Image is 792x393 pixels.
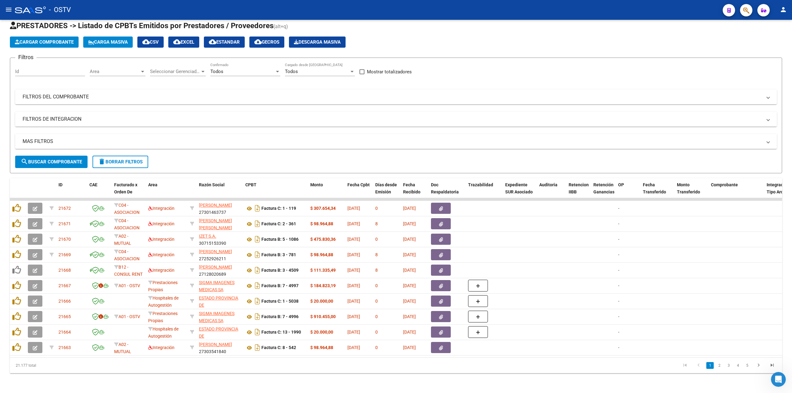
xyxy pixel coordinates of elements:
[347,345,360,350] span: [DATE]
[114,203,140,236] span: C04 - ASOCIACION SANATORIAL SUR (GBA SUR)
[199,248,240,261] div: 27252926211
[58,314,71,319] span: 21665
[618,314,619,319] span: -
[310,283,336,288] strong: $ 184.823,19
[403,221,416,226] span: [DATE]
[243,178,308,205] datatable-header-cell: CPBT
[375,330,378,335] span: 0
[742,360,752,371] li: page 5
[10,37,79,48] button: Cargar Comprobante
[58,299,71,304] span: 21666
[403,252,416,257] span: [DATE]
[708,178,764,205] datatable-header-cell: Comprobante
[403,237,416,242] span: [DATE]
[148,296,179,308] span: Hospitales de Autogestión
[616,178,640,205] datatable-header-cell: OP
[618,283,619,288] span: -
[347,314,360,319] span: [DATE]
[261,299,299,304] strong: Factura C: 1 - 5038
[725,362,732,369] a: 3
[403,345,416,350] span: [DATE]
[173,38,181,45] mat-icon: cloud_download
[310,206,336,211] strong: $ 307.654,34
[199,249,232,254] span: [PERSON_NAME]
[347,182,370,187] span: Fecha Cpbt
[347,221,360,226] span: [DATE]
[58,252,71,257] span: 21669
[618,237,619,242] span: -
[148,252,174,257] span: Integración
[253,296,261,306] i: Descargar documento
[261,283,299,288] strong: Factura B: 7 - 4997
[289,37,346,48] button: Descarga Masiva
[199,182,225,187] span: Razón Social
[118,314,140,319] span: A01 - OSTV
[199,234,216,239] span: IZET S.A.
[15,53,37,62] h3: Filtros
[209,39,240,45] span: Estandar
[199,264,240,277] div: 27128020689
[780,6,787,13] mat-icon: person
[261,345,296,350] strong: Factura C: 8 - 542
[273,24,288,29] span: (alt+q)
[310,330,333,335] strong: $ 20.000,00
[345,178,373,205] datatable-header-cell: Fecha Cpbt
[112,178,146,205] datatable-header-cell: Facturado x Orden De
[466,178,503,205] datatable-header-cell: Trazabilidad
[401,178,428,205] datatable-header-cell: Fecha Recibido
[431,182,459,194] span: Doc Respaldatoria
[148,311,178,323] span: Prestaciones Propias
[294,39,341,45] span: Descarga Masiva
[711,182,738,187] span: Comprobante
[249,37,284,48] button: Gecros
[199,341,240,354] div: 27303541840
[199,279,240,292] div: 30707663444
[403,283,416,288] span: [DATE]
[253,234,261,244] i: Descargar documento
[640,178,674,205] datatable-header-cell: Fecha Transferido
[199,311,235,323] span: SIGMA IMAGENES MEDICAS SA
[10,358,163,373] div: 21.177 total
[150,69,200,74] span: Seleccionar Gerenciador
[173,39,194,45] span: EXCEL
[199,217,240,230] div: 27326557337
[253,203,261,213] i: Descargar documento
[253,343,261,352] i: Descargar documento
[310,299,333,304] strong: $ 20.000,00
[56,178,87,205] datatable-header-cell: ID
[310,252,333,257] strong: $ 98.964,88
[137,37,164,48] button: CSV
[168,37,199,48] button: EXCEL
[373,178,401,205] datatable-header-cell: Días desde Emisión
[375,268,378,273] span: 8
[375,182,397,194] span: Días desde Emisión
[21,159,82,165] span: Buscar Comprobante
[310,345,333,350] strong: $ 98.964,88
[148,221,174,226] span: Integración
[505,182,533,194] span: Expediente SUR Asociado
[539,182,557,187] span: Auditoria
[375,206,378,211] span: 0
[347,268,360,273] span: [DATE]
[15,156,88,168] button: Buscar Comprobante
[705,360,715,371] li: page 1
[347,252,360,257] span: [DATE]
[403,182,420,194] span: Fecha Recibido
[5,6,12,13] mat-icon: menu
[767,182,791,194] span: Integracion Tipo Archivo
[142,39,159,45] span: CSV
[289,37,346,48] app-download-masive: Descarga masiva de comprobantes (adjuntos)
[199,296,241,322] span: ESTADO PROVINCIA DE [GEOGRAPHIC_DATA][PERSON_NAME]
[253,312,261,322] i: Descargar documento
[261,314,299,319] strong: Factura B: 7 - 4996
[428,178,466,205] datatable-header-cell: Doc Respaldatoria
[593,182,614,194] span: Retención Ganancias
[734,362,742,369] a: 4
[618,221,619,226] span: -
[566,178,591,205] datatable-header-cell: Retencion IIBB
[196,178,243,205] datatable-header-cell: Razón Social
[403,299,416,304] span: [DATE]
[310,237,336,242] strong: $ 475.830,36
[375,221,378,226] span: 8
[591,178,616,205] datatable-header-cell: Retención Ganancias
